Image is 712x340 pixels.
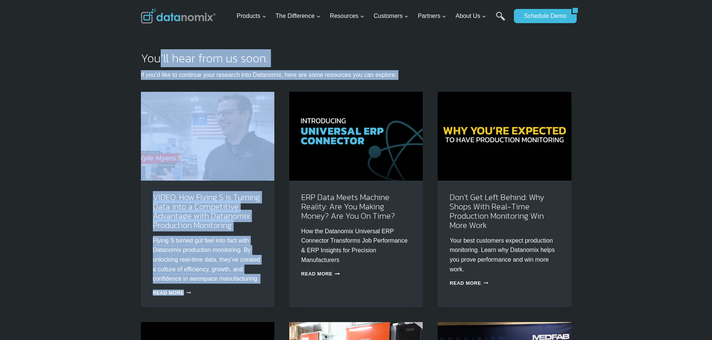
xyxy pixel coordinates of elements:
[301,271,340,277] a: Read More
[141,52,571,64] h2: You’ll hear from us soon.
[330,11,364,21] span: Resources
[374,11,409,21] span: Customers
[153,191,260,231] a: VIDEO: How Flying S is Turning Data into a Competitive Advantage with Datanomix Production Monito...
[141,70,571,80] p: If you’d like to continue your research into Datanomix, here are some resources you can explore:
[275,11,321,21] span: The Difference
[234,4,510,28] nav: Primary Navigation
[237,11,266,21] span: Products
[514,9,571,23] a: Schedule Demo
[141,9,216,24] img: Datanomix
[450,236,559,274] p: Your best customers expect production monitoring. Learn why Datanomix helps you prove performance...
[301,191,395,222] a: ERP Data Meets Machine Reality: Are You Making Money? Are You On Time?
[496,12,505,28] a: Search
[450,280,488,286] a: Read More
[141,92,274,181] img: VIDEO: How Flying S is Turning Data into a Competitive Advantage with Datanomix Production Monito...
[289,92,423,181] img: How the Datanomix Universal ERP Connector Transforms Job Performance & ERP Insights
[450,191,544,231] a: Don’t Get Left Behind: Why Shops With Real-Time Production Monitoring Win More Work
[153,290,191,296] a: Read More
[418,11,446,21] span: Partners
[438,92,571,181] img: Don’t Get Left Behind: Why Shops With Real-Time Production Monitoring Win More Work
[153,236,262,284] p: Flying S turned gut feel into fact with Datanomix production monitoring. By unlocking real-time d...
[456,11,486,21] span: About Us
[301,227,411,265] p: How the Datanomix Universal ERP Connector Transforms Job Performance & ERP Insights for Precision...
